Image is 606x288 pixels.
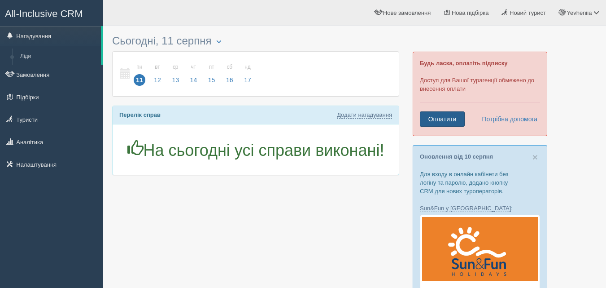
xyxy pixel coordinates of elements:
[170,74,181,86] span: 13
[420,111,465,127] a: Оплатити
[532,152,538,162] button: Close
[242,74,253,86] span: 17
[420,205,511,212] a: Sun&Fun у [GEOGRAPHIC_DATA]
[239,58,254,89] a: нд 17
[5,8,83,19] span: All-Inclusive CRM
[134,74,145,86] span: 11
[185,58,202,89] a: чт 14
[413,52,547,136] div: Доступ для Вашої турагенції обмежено до внесення оплати
[420,170,540,195] p: Для входу в онлайн кабінети без логіну та паролю, додано кнопку CRM для нових туроператорів.
[206,63,218,71] small: пт
[112,35,399,47] h3: Сьогодні, 11 серпня
[119,111,161,118] b: Перелік справ
[131,58,148,89] a: пн 11
[16,49,101,65] a: Ліди
[152,63,163,71] small: вт
[224,63,235,71] small: сб
[420,204,540,213] p: :
[420,60,507,66] b: Будь ласка, оплатіть підписку
[476,111,538,127] a: Потрібна допомога
[420,153,493,160] a: Оновлення від 10 серпня
[203,58,220,89] a: пт 15
[510,9,546,16] span: Новий турист
[224,74,235,86] span: 16
[149,58,166,89] a: вт 12
[0,0,103,25] a: All-Inclusive CRM
[242,63,253,71] small: нд
[221,58,238,89] a: сб 16
[337,111,392,119] a: Додати нагадування
[532,152,538,162] span: ×
[119,140,392,160] h1: На сьогодні усі справи виконані!
[567,9,592,16] span: Yevheniia
[383,9,431,16] span: Нове замовлення
[188,74,200,86] span: 14
[188,63,200,71] small: чт
[152,74,163,86] span: 12
[170,63,181,71] small: ср
[167,58,184,89] a: ср 13
[206,74,218,86] span: 15
[452,9,489,16] span: Нова підбірка
[134,63,145,71] small: пн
